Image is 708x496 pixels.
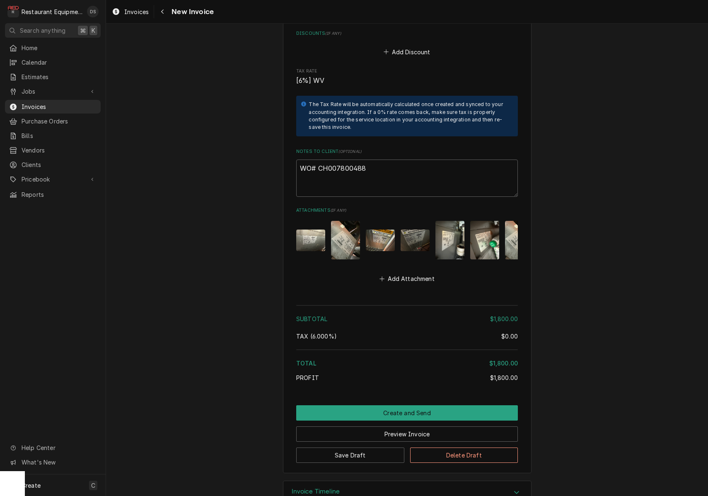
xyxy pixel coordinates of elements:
a: Go to Jobs [5,85,101,98]
div: Attachments [296,207,518,285]
span: Purchase Orders [22,117,97,126]
button: Navigate back [156,5,169,18]
div: The Tax Rate will be automatically calculated once created and synced to your accounting integrat... [309,101,510,131]
button: Save Draft [296,448,404,463]
label: Notes to Client [296,148,518,155]
div: Notes to Client [296,148,518,197]
a: Reports [5,188,101,201]
button: Delete Draft [410,448,518,463]
div: DS [87,6,99,17]
a: Invoices [5,100,101,114]
span: Vendors [22,146,97,155]
span: K [92,26,95,35]
div: Subtotal [296,315,518,323]
span: New Invoice [169,6,214,17]
span: Calendar [22,58,97,67]
span: What's New [22,458,96,467]
span: Subtotal [296,315,327,322]
button: Add Discount [382,46,432,58]
h3: Invoice Timeline [292,488,340,496]
div: Derek Stewart's Avatar [87,6,99,17]
textarea: WO# CH007800488 [296,160,518,197]
div: Total [296,359,518,368]
span: Jobs [22,87,84,96]
a: Bills [5,129,101,143]
a: Home [5,41,101,55]
a: Clients [5,158,101,172]
div: Button Group Row [296,421,518,442]
span: [6%] WV [296,77,324,85]
span: Reports [22,190,97,199]
div: Button Group [296,405,518,463]
a: Purchase Orders [5,114,101,128]
a: Calendar [5,56,101,69]
img: G1BhmV6uTn2gokhTqvtK [435,221,464,259]
button: Search anything⌘K [5,23,101,38]
span: ⌘ [80,26,86,35]
a: Estimates [5,70,101,84]
a: Go to Pricebook [5,172,101,186]
span: Total [296,360,317,367]
span: Invoices [124,7,149,16]
div: Profit [296,373,518,382]
span: ( optional ) [338,149,362,154]
span: Create [22,482,41,489]
div: Tax Rate [296,68,518,86]
span: Profit [296,374,319,381]
img: V1NcHdm9QLKCsrAZybEM [331,221,360,259]
span: Pricebook [22,175,84,184]
span: Bills [22,131,97,140]
img: VFt08ckZSDavf2mtkcCi [401,230,430,252]
button: Add Attachment [378,273,436,285]
div: R [7,6,19,17]
img: 1WhpTGG4S5WEVon0I89V [470,221,499,259]
span: Tax Rate [296,68,518,75]
img: Bsxf4evNS2OwNirbCcmm [296,230,325,252]
label: Discounts [296,30,518,37]
a: Vendors [5,143,101,157]
img: NwClNkrtTLCE8JRLYe9o [366,230,395,252]
span: [6%] West Virginia State [296,333,337,340]
span: Search anything [20,26,65,35]
span: Help Center [22,443,96,452]
div: $0.00 [501,332,518,341]
a: Go to Help Center [5,441,101,455]
div: Button Group Row [296,405,518,421]
span: C [91,481,95,490]
div: Tax [296,332,518,341]
a: Invoices [109,5,152,19]
span: Tax Rate [296,76,518,86]
span: $1,800.00 [490,374,518,381]
span: ( if any ) [325,31,341,36]
span: Invoices [22,102,97,111]
div: Button Group Row [296,442,518,463]
button: Create and Send [296,405,518,421]
button: Preview Invoice [296,426,518,442]
label: Attachments [296,207,518,214]
div: Restaurant Equipment Diagnostics's Avatar [7,6,19,17]
a: Go to What's New [5,455,101,469]
span: Clients [22,160,97,169]
div: $1,800.00 [490,315,518,323]
span: ( if any ) [331,208,346,213]
div: Amount Summary [296,302,518,388]
div: Restaurant Equipment Diagnostics [22,7,82,16]
div: Discounts [296,30,518,58]
img: f5o6CyqTRK5DDmNLQGMz [505,221,534,259]
span: Estimates [22,73,97,81]
div: $1,800.00 [489,359,518,368]
span: Home [22,44,97,52]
